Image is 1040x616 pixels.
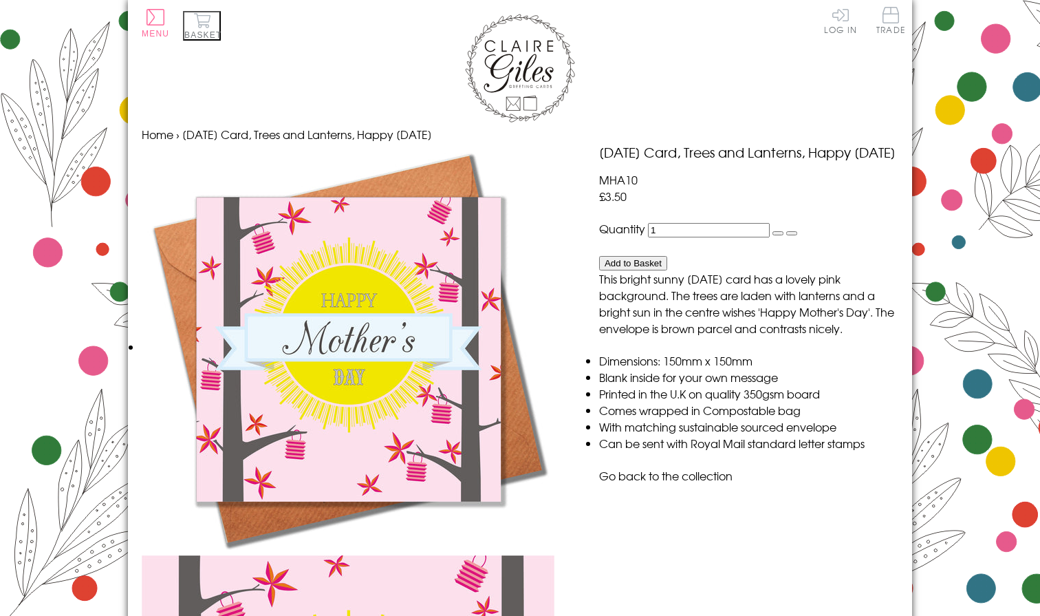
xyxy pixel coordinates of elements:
li: With matching sustainable sourced envelope [599,418,898,435]
span: › [176,126,180,142]
li: Printed in the U.K on quality 350gsm board [599,385,898,402]
button: Add to Basket [599,256,667,270]
button: Basket [183,11,221,41]
a: Log In [824,7,857,34]
img: Mother's Day Card, Trees and Lanterns, Happy Mother's Day [142,142,554,555]
li: Can be sent with Royal Mail standard letter stamps [599,435,898,452]
label: Quantity [599,220,645,237]
span: £3.50 [599,188,627,204]
li: Comes wrapped in Compostable bag [599,402,898,418]
span: Trade [876,7,905,34]
span: [DATE] Card, Trees and Lanterns, Happy [DATE] [182,126,432,142]
h1: [DATE] Card, Trees and Lanterns, Happy [DATE] [599,142,898,162]
li: Blank inside for your own message [599,369,898,385]
span: MHA10 [599,171,638,188]
span: Menu [142,29,169,39]
button: Menu [142,9,169,39]
nav: breadcrumbs [142,126,898,142]
a: Home [142,126,173,142]
span: Add to Basket [605,258,662,268]
a: Trade [876,7,905,36]
p: This bright sunny [DATE] card has a lovely pink background. The trees are laden with lanterns and... [599,270,898,337]
li: Dimensions: 150mm x 150mm [599,352,898,369]
a: Go back to the collection [599,467,733,484]
img: Claire Giles Greetings Cards [465,14,575,123]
